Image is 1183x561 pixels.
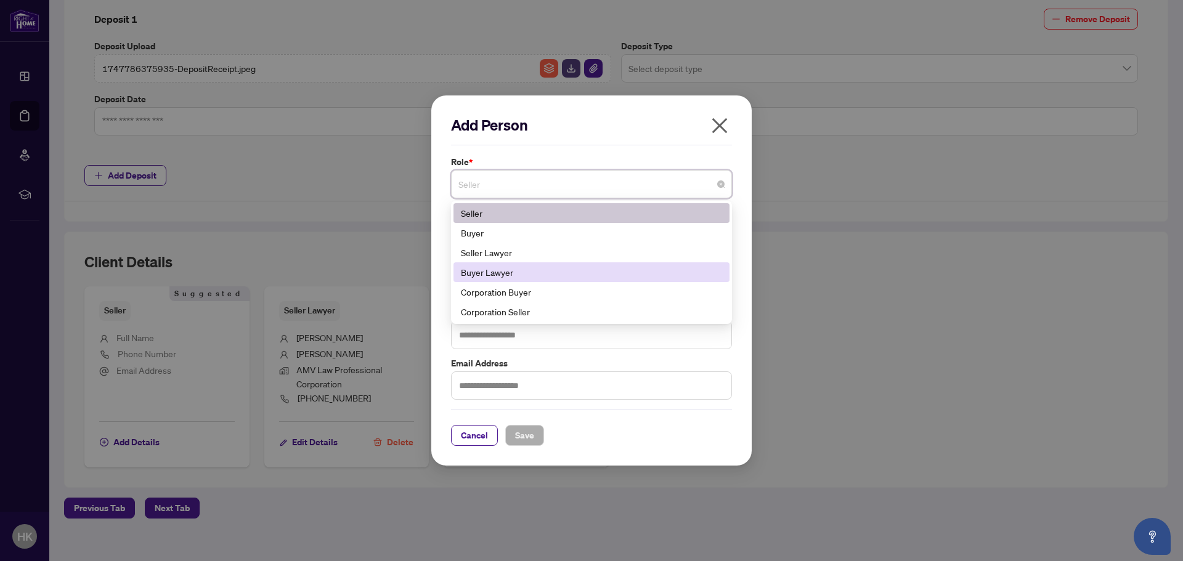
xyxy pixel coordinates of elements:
[453,223,730,243] div: Buyer
[505,425,544,446] button: Save
[717,180,725,188] span: close-circle
[461,265,722,279] div: Buyer Lawyer
[453,203,730,223] div: Seller
[453,282,730,302] div: Corporation Buyer
[451,357,732,370] label: Email Address
[453,243,730,262] div: Seller Lawyer
[461,426,488,445] span: Cancel
[710,116,730,135] span: close
[461,285,722,299] div: Corporation Buyer
[451,115,732,135] h2: Add Person
[451,425,498,446] button: Cancel
[461,305,722,318] div: Corporation Seller
[1134,518,1171,555] button: Open asap
[461,246,722,259] div: Seller Lawyer
[451,155,732,169] label: Role
[458,172,725,196] span: Seller
[453,262,730,282] div: Buyer Lawyer
[461,226,722,240] div: Buyer
[453,302,730,321] div: Corporation Seller
[461,206,722,220] div: Seller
